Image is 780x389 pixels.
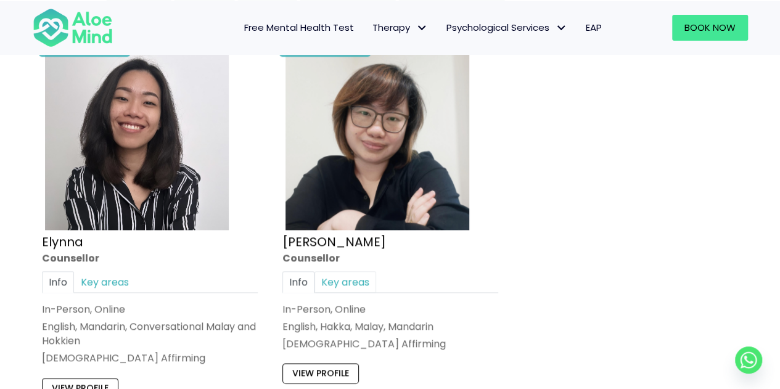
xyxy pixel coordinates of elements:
span: Therapy [372,21,428,34]
div: [DEMOGRAPHIC_DATA] Affirming [282,337,498,351]
a: Whatsapp [735,346,762,374]
a: Info [282,271,314,293]
a: Psychological ServicesPsychological Services: submenu [437,15,577,41]
a: TherapyTherapy: submenu [363,15,437,41]
a: Book Now [672,15,748,41]
span: Free Mental Health Test [244,21,354,34]
a: Key areas [314,271,376,293]
a: Key areas [74,271,136,293]
div: Counsellor [282,251,498,265]
span: Psychological Services [446,21,567,34]
a: View profile [282,364,359,383]
span: EAP [586,21,602,34]
a: EAP [577,15,611,41]
a: Elynna [42,233,83,250]
img: Yvonne crop Aloe Mind [285,46,469,230]
span: Therapy: submenu [413,18,431,36]
img: Elynna Counsellor [45,46,229,230]
a: Free Mental Health Test [235,15,363,41]
a: Info [42,271,74,293]
div: [DEMOGRAPHIC_DATA] Affirming [42,351,258,366]
p: English, Hakka, Malay, Mandarin [282,319,498,334]
nav: Menu [129,15,611,41]
span: Psychological Services: submenu [552,18,570,36]
div: In-Person, Online [42,302,258,316]
div: In-Person, Online [282,302,498,316]
span: Book Now [684,21,736,34]
div: Counsellor [42,251,258,265]
a: [PERSON_NAME] [282,233,386,250]
img: Aloe mind Logo [33,7,113,48]
p: English, Mandarin, Conversational Malay and Hokkien [42,319,258,348]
